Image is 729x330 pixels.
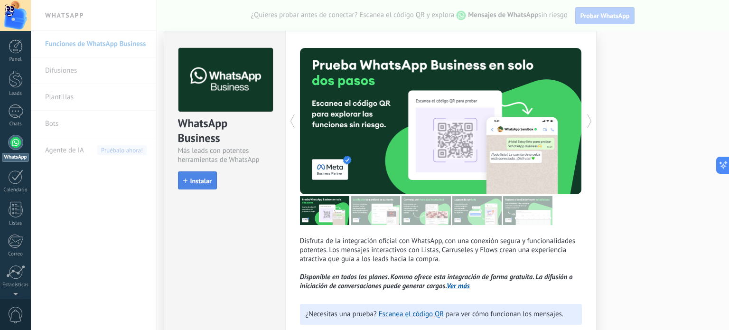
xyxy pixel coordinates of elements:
[2,220,29,226] div: Listas
[447,282,470,291] a: Ver más
[379,310,444,319] a: Escanea el código QR
[402,196,451,225] img: tour_image_1009fe39f4f058b759f0df5a2b7f6f06.png
[503,196,552,225] img: tour_image_cc377002d0016b7ebaeb4dbe65cb2175.png
[351,196,400,225] img: tour_image_cc27419dad425b0ae96c2716632553fa.png
[300,273,573,291] i: Disponible en todos los planes. Kommo ofrece esta integración de forma gratuita. La difusión o in...
[452,196,502,225] img: tour_image_62c9952fc9cf984da8d1d2aa2c453724.png
[178,171,217,189] button: Instalar
[2,153,29,162] div: WhatsApp
[300,236,582,291] p: Disfruta de la integración oficial con WhatsApp, con una conexión segura y funcionalidades potent...
[190,178,212,184] span: Instalar
[2,251,29,257] div: Correo
[178,146,271,164] div: Más leads con potentes herramientas de WhatsApp
[2,282,29,288] div: Estadísticas
[2,187,29,193] div: Calendario
[178,48,273,112] img: logo_main.png
[2,91,29,97] div: Leads
[2,57,29,63] div: Panel
[178,116,271,146] div: WhatsApp Business
[300,196,349,225] img: tour_image_7a4924cebc22ed9e3259523e50fe4fd6.png
[306,310,377,319] span: ¿Necesitas una prueba?
[2,121,29,127] div: Chats
[446,310,563,319] span: para ver cómo funcionan los mensajes.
